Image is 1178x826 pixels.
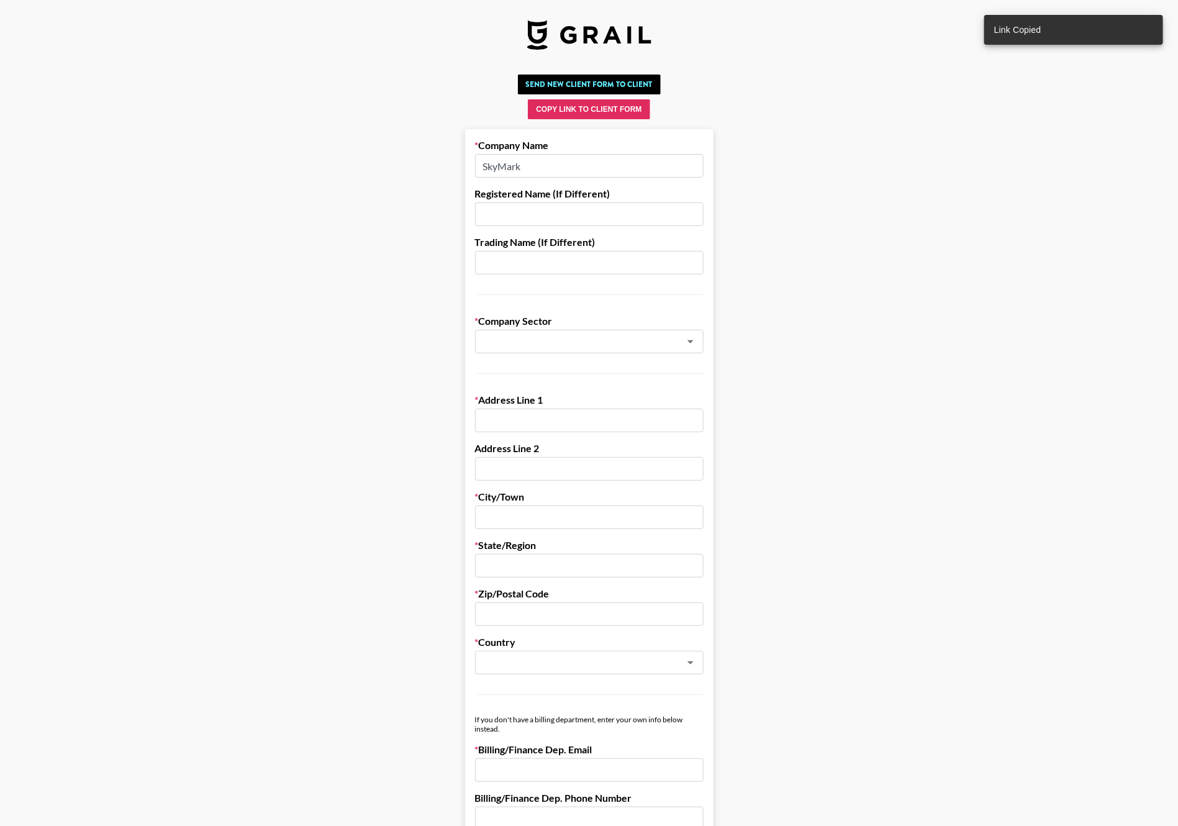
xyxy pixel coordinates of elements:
img: Grail Talent Logo [527,20,651,50]
label: Zip/Postal Code [475,588,704,600]
button: Open [682,333,699,350]
button: Copy Link to Client Form [528,99,650,119]
label: State/Region [475,539,704,551]
label: Company Name [475,139,704,152]
label: Billing/Finance Dep. Email [475,743,704,756]
div: Link Copied [994,19,1041,41]
label: Trading Name (If Different) [475,236,704,248]
label: Company Sector [475,315,704,327]
label: City/Town [475,491,704,503]
label: Address Line 1 [475,394,704,406]
button: Send New Client Form to Client [518,75,661,94]
label: Address Line 2 [475,442,704,455]
label: Country [475,636,704,648]
button: Open [682,654,699,671]
label: Billing/Finance Dep. Phone Number [475,792,704,804]
label: Registered Name (If Different) [475,188,704,200]
div: If you don't have a billing department, enter your own info below instead. [475,715,704,733]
